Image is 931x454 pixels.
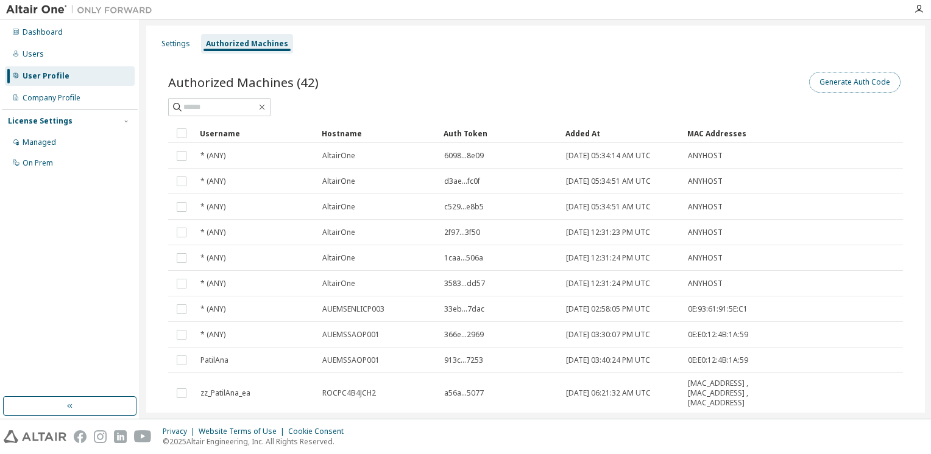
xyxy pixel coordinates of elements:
[444,176,480,186] span: d3ae...fc0f
[288,427,351,436] div: Cookie Consent
[688,279,723,288] span: ANYHOST
[809,72,901,93] button: Generate Auth Code
[566,279,650,288] span: [DATE] 12:31:24 PM UTC
[444,304,484,314] span: 33eb...7dac
[23,27,63,37] div: Dashboard
[322,124,434,143] div: Hostname
[322,202,355,212] span: AltairOne
[688,151,723,161] span: ANYHOST
[688,228,723,237] span: ANYHOST
[687,124,769,143] div: MAC Addresses
[322,388,376,398] span: ROCPC4B4JCH2
[566,388,651,398] span: [DATE] 06:21:32 AM UTC
[163,436,351,447] p: © 2025 Altair Engineering, Inc. All Rights Reserved.
[134,430,152,443] img: youtube.svg
[688,355,748,365] span: 0E:E0:12:4B:1A:59
[114,430,127,443] img: linkedin.svg
[200,202,225,212] span: * (ANY)
[199,427,288,436] div: Website Terms of Use
[322,253,355,263] span: AltairOne
[688,304,748,314] span: 0E:93:61:91:5E:C1
[566,151,651,161] span: [DATE] 05:34:14 AM UTC
[200,151,225,161] span: * (ANY)
[74,430,87,443] img: facebook.svg
[444,330,484,340] span: 366e...2969
[688,253,723,263] span: ANYHOST
[23,93,80,103] div: Company Profile
[200,253,225,263] span: * (ANY)
[200,330,225,340] span: * (ANY)
[322,330,380,340] span: AUEMSSAOP001
[200,388,250,398] span: zz_PatilAna_ea
[322,151,355,161] span: AltairOne
[206,39,288,49] div: Authorized Machines
[688,379,768,408] span: [MAC_ADDRESS] , [MAC_ADDRESS] , [MAC_ADDRESS]
[23,138,56,147] div: Managed
[688,202,723,212] span: ANYHOST
[444,388,484,398] span: a56a...5077
[94,430,107,443] img: instagram.svg
[23,49,44,59] div: Users
[8,116,73,126] div: License Settings
[444,151,484,161] span: 6098...8e09
[200,228,225,237] span: * (ANY)
[200,176,225,186] span: * (ANY)
[444,355,483,365] span: 913c...7253
[322,279,355,288] span: AltairOne
[566,202,651,212] span: [DATE] 05:34:51 AM UTC
[6,4,158,16] img: Altair One
[566,330,650,340] span: [DATE] 03:30:07 PM UTC
[200,304,225,314] span: * (ANY)
[23,158,53,168] div: On Prem
[566,176,651,186] span: [DATE] 05:34:51 AM UTC
[444,228,480,237] span: 2f97...3f50
[444,253,483,263] span: 1caa...506a
[688,330,748,340] span: 0E:E0:12:4B:1A:59
[23,71,69,81] div: User Profile
[444,124,556,143] div: Auth Token
[565,124,678,143] div: Added At
[168,74,319,91] span: Authorized Machines (42)
[444,202,484,212] span: c529...e8b5
[444,279,485,288] span: 3583...dd57
[322,355,380,365] span: AUEMSSAOP001
[200,279,225,288] span: * (ANY)
[161,39,190,49] div: Settings
[322,176,355,186] span: AltairOne
[4,430,66,443] img: altair_logo.svg
[566,228,650,237] span: [DATE] 12:31:23 PM UTC
[200,124,312,143] div: Username
[566,355,650,365] span: [DATE] 03:40:24 PM UTC
[200,355,228,365] span: PatilAna
[322,304,384,314] span: AUEMSENLICP003
[322,228,355,237] span: AltairOne
[688,176,723,186] span: ANYHOST
[566,253,650,263] span: [DATE] 12:31:24 PM UTC
[566,304,650,314] span: [DATE] 02:58:05 PM UTC
[163,427,199,436] div: Privacy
